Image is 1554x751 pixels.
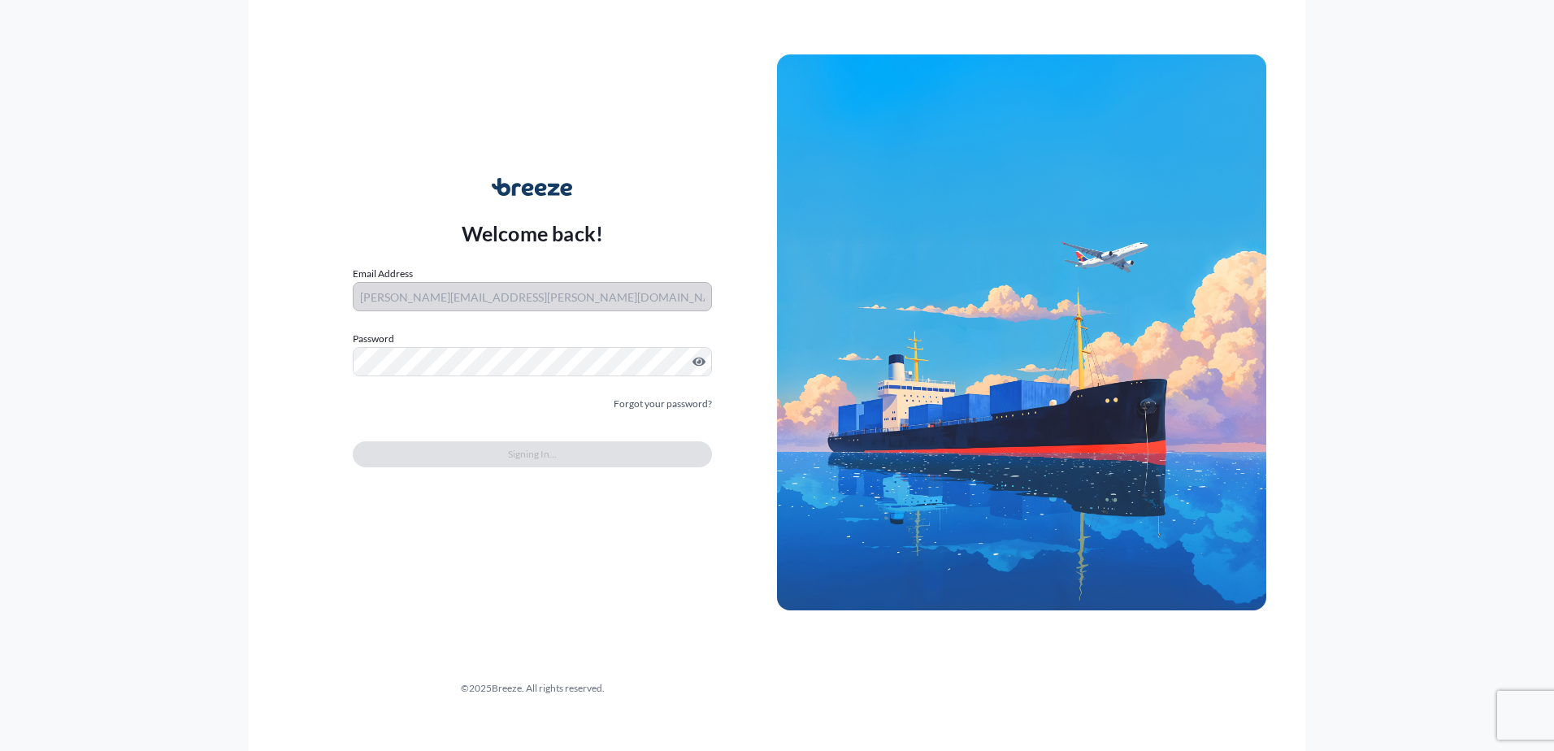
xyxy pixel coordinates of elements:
button: Show password [692,355,705,368]
input: example@gmail.com [353,282,712,311]
label: Email Address [353,266,413,282]
button: Signing In... [353,441,712,467]
span: Signing In... [508,446,557,462]
p: Welcome back! [462,220,604,246]
img: Ship illustration [777,54,1266,610]
label: Password [353,331,712,347]
div: © 2025 Breeze. All rights reserved. [288,680,777,697]
a: Forgot your password? [614,396,712,412]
